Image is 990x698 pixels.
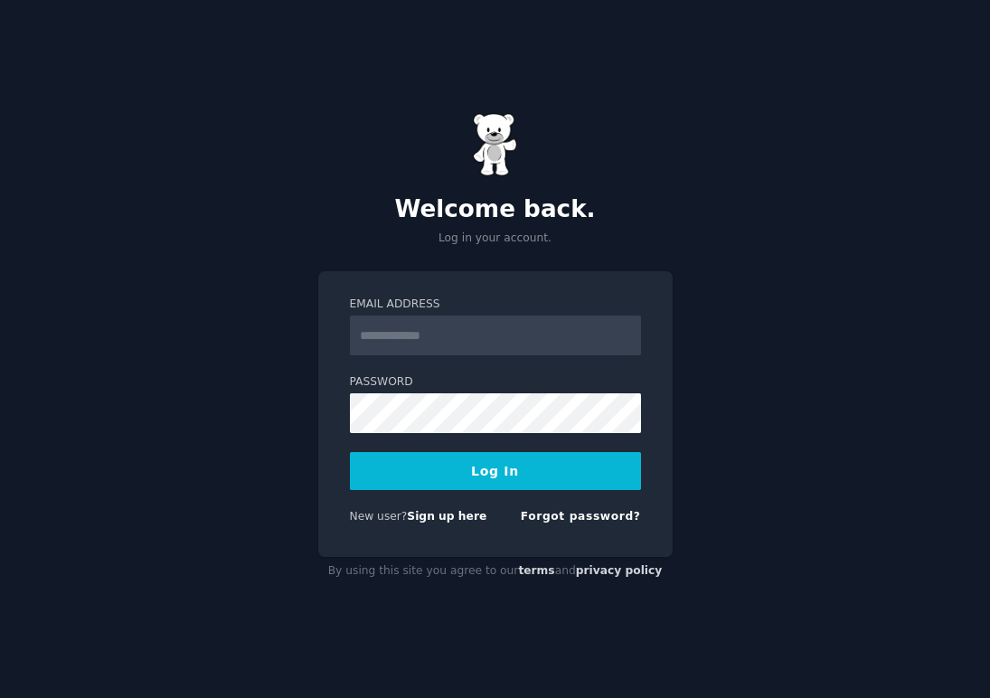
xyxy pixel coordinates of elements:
div: By using this site you agree to our and [318,557,673,586]
a: Sign up here [407,510,486,523]
a: Forgot password? [521,510,641,523]
h2: Welcome back. [318,195,673,224]
a: privacy policy [576,564,663,577]
a: terms [518,564,554,577]
span: New user? [350,510,408,523]
label: Password [350,374,641,391]
button: Log In [350,452,641,490]
label: Email Address [350,297,641,313]
p: Log in your account. [318,231,673,247]
img: Gummy Bear [473,113,518,176]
